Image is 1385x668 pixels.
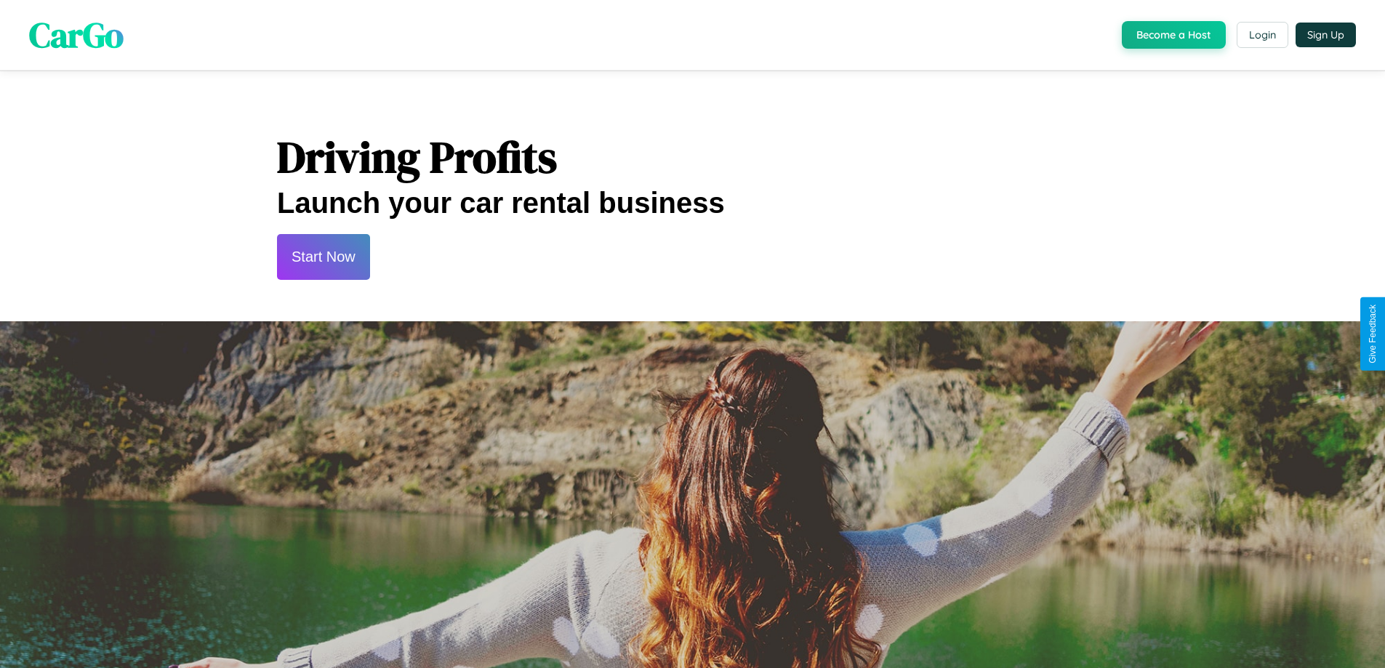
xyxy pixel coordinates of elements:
div: Give Feedback [1368,305,1378,363]
button: Login [1237,22,1288,48]
h1: Driving Profits [277,127,1108,187]
button: Become a Host [1122,21,1226,49]
span: CarGo [29,11,124,59]
button: Start Now [277,234,370,280]
button: Sign Up [1296,23,1356,47]
h2: Launch your car rental business [277,187,1108,220]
